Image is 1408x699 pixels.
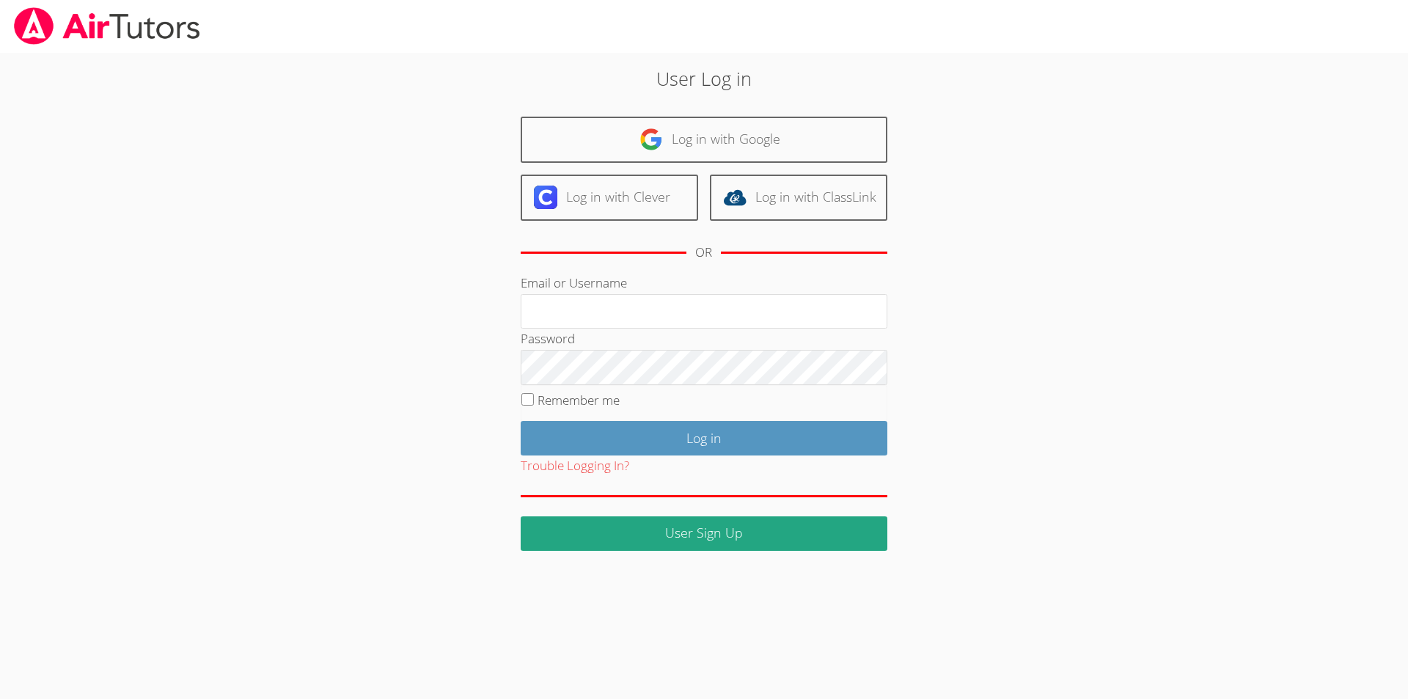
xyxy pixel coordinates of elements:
a: Log in with ClassLink [710,175,887,221]
div: OR [695,242,712,263]
img: google-logo-50288ca7cdecda66e5e0955fdab243c47b7ad437acaf1139b6f446037453330a.svg [639,128,663,151]
label: Email or Username [521,274,627,291]
label: Password [521,330,575,347]
h2: User Log in [324,65,1085,92]
a: Log in with Clever [521,175,698,221]
img: airtutors_banner-c4298cdbf04f3fff15de1276eac7730deb9818008684d7c2e4769d2f7ddbe033.png [12,7,202,45]
img: classlink-logo-d6bb404cc1216ec64c9a2012d9dc4662098be43eaf13dc465df04b49fa7ab582.svg [723,186,747,209]
img: clever-logo-6eab21bc6e7a338710f1a6ff85c0baf02591cd810cc4098c63d3a4b26e2feb20.svg [534,186,557,209]
button: Trouble Logging In? [521,455,629,477]
label: Remember me [538,392,620,409]
a: Log in with Google [521,117,887,163]
a: User Sign Up [521,516,887,551]
input: Log in [521,421,887,455]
